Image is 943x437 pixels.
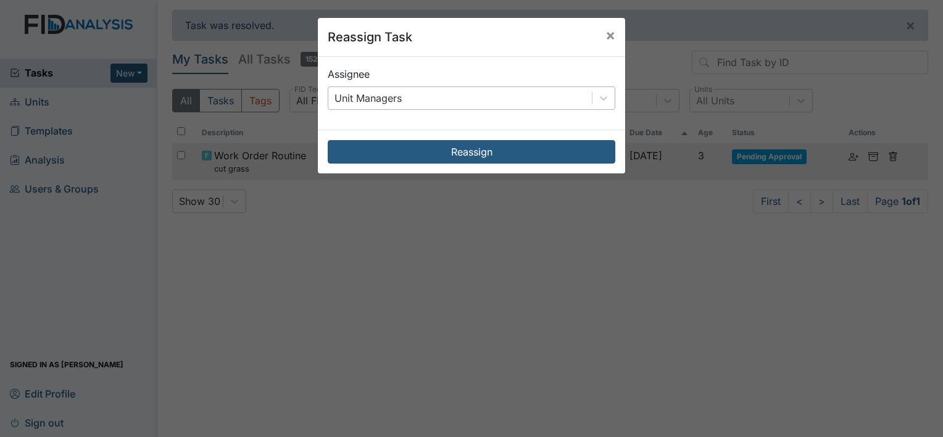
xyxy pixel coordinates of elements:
[328,140,615,164] button: Reassign
[328,67,370,81] label: Assignee
[328,28,412,46] h5: Reassign Task
[605,26,615,44] span: ×
[596,18,625,52] button: Close
[334,91,402,106] div: Unit Managers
